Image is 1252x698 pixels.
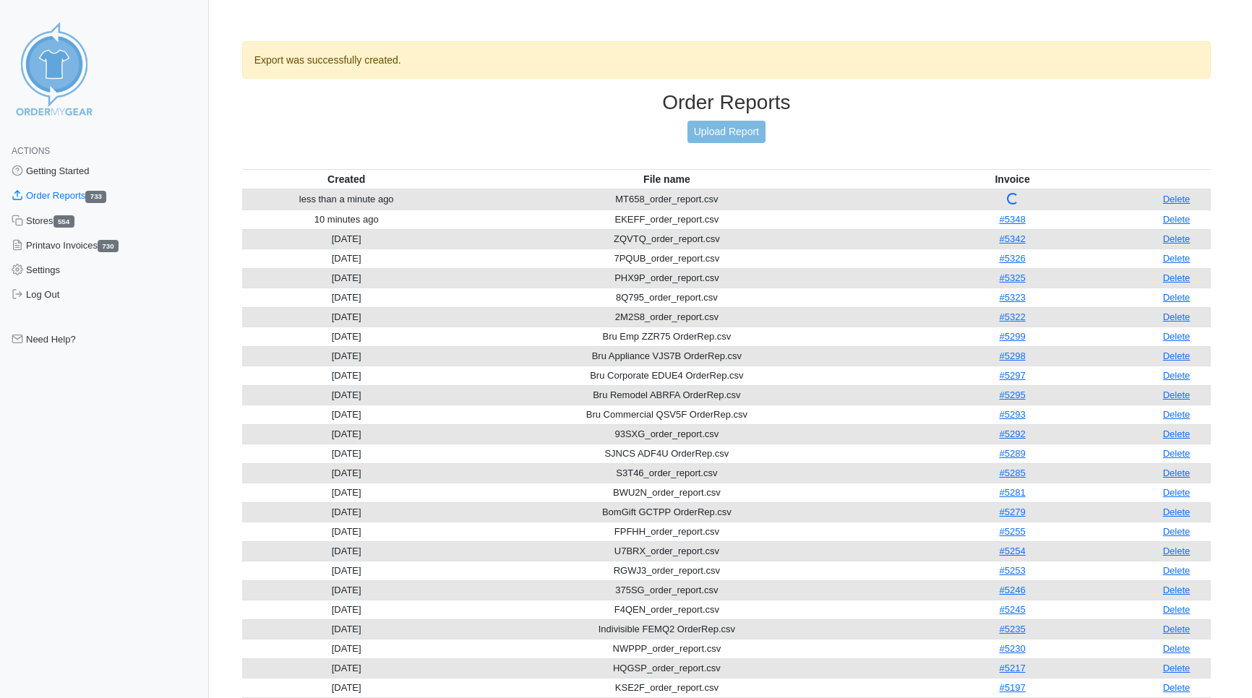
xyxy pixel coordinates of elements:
td: [DATE] [242,346,451,366]
a: #5254 [999,546,1025,556]
a: Delete [1163,214,1191,225]
td: [DATE] [242,580,451,600]
span: 733 [85,191,106,203]
td: [DATE] [242,424,451,444]
td: 8Q795_order_report.csv [451,288,883,307]
span: 554 [53,215,74,228]
a: #5292 [999,428,1025,439]
td: [DATE] [242,268,451,288]
a: Delete [1163,526,1191,537]
a: Delete [1163,448,1191,459]
td: SJNCS ADF4U OrderRep.csv [451,444,883,463]
td: MT658_order_report.csv [451,189,883,210]
td: RGWJ3_order_report.csv [451,561,883,580]
a: #5326 [999,253,1025,264]
td: EKEFF_order_report.csv [451,210,883,229]
a: #5322 [999,311,1025,322]
a: #5255 [999,526,1025,537]
a: #5295 [999,389,1025,400]
td: BomGift GCTPP OrderRep.csv [451,502,883,522]
a: Delete [1163,350,1191,361]
a: Delete [1163,643,1191,654]
a: #5289 [999,448,1025,459]
td: [DATE] [242,366,451,385]
a: #5253 [999,565,1025,576]
td: Bru Emp ZZR75 OrderRep.csv [451,327,883,346]
a: #5348 [999,214,1025,225]
th: Created [242,169,451,189]
a: Delete [1163,487,1191,498]
td: [DATE] [242,463,451,483]
td: Bru Remodel ABRFA OrderRep.csv [451,385,883,405]
a: #5298 [999,350,1025,361]
a: Delete [1163,624,1191,634]
td: [DATE] [242,385,451,405]
a: Upload Report [687,121,766,143]
a: Delete [1163,428,1191,439]
div: Export was successfully created. [242,41,1211,79]
td: [DATE] [242,678,451,697]
span: 730 [98,240,119,252]
td: U7BRX_order_report.csv [451,541,883,561]
a: Delete [1163,194,1191,204]
a: Delete [1163,565,1191,576]
td: [DATE] [242,639,451,658]
a: Delete [1163,331,1191,342]
a: Delete [1163,682,1191,693]
td: [DATE] [242,561,451,580]
a: Delete [1163,468,1191,478]
td: Bru Commercial QSV5F OrderRep.csv [451,405,883,424]
td: [DATE] [242,522,451,541]
a: Delete [1163,272,1191,283]
td: [DATE] [242,229,451,249]
td: 7PQUB_order_report.csv [451,249,883,268]
a: Delete [1163,389,1191,400]
a: Delete [1163,604,1191,615]
td: [DATE] [242,288,451,307]
td: less than a minute ago [242,189,451,210]
td: [DATE] [242,658,451,678]
a: #5325 [999,272,1025,283]
td: Indivisible FEMQ2 OrderRep.csv [451,619,883,639]
th: Invoice [883,169,1142,189]
td: Bru Appliance VJS7B OrderRep.csv [451,346,883,366]
a: #5246 [999,585,1025,595]
a: #5293 [999,409,1025,420]
a: #5299 [999,331,1025,342]
td: F4QEN_order_report.csv [451,600,883,619]
td: 10 minutes ago [242,210,451,229]
a: #5235 [999,624,1025,634]
a: #5279 [999,507,1025,517]
a: #5281 [999,487,1025,498]
a: #5297 [999,370,1025,381]
td: 93SXG_order_report.csv [451,424,883,444]
td: [DATE] [242,327,451,346]
td: S3T46_order_report.csv [451,463,883,483]
td: 375SG_order_report.csv [451,580,883,600]
td: [DATE] [242,619,451,639]
th: File name [451,169,883,189]
td: [DATE] [242,444,451,463]
a: #5285 [999,468,1025,478]
td: [DATE] [242,600,451,619]
a: Delete [1163,253,1191,264]
td: ZQVTQ_order_report.csv [451,229,883,249]
span: Actions [12,146,50,156]
a: #5245 [999,604,1025,615]
td: NWPPP_order_report.csv [451,639,883,658]
td: [DATE] [242,307,451,327]
td: [DATE] [242,405,451,424]
td: 2M2S8_order_report.csv [451,307,883,327]
a: Delete [1163,370,1191,381]
td: [DATE] [242,541,451,561]
a: Delete [1163,546,1191,556]
a: Delete [1163,663,1191,673]
a: #5323 [999,292,1025,303]
a: Delete [1163,507,1191,517]
td: KSE2F_order_report.csv [451,678,883,697]
a: Delete [1163,409,1191,420]
td: BWU2N_order_report.csv [451,483,883,502]
h3: Order Reports [242,90,1211,115]
a: Delete [1163,292,1191,303]
td: FPFHH_order_report.csv [451,522,883,541]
